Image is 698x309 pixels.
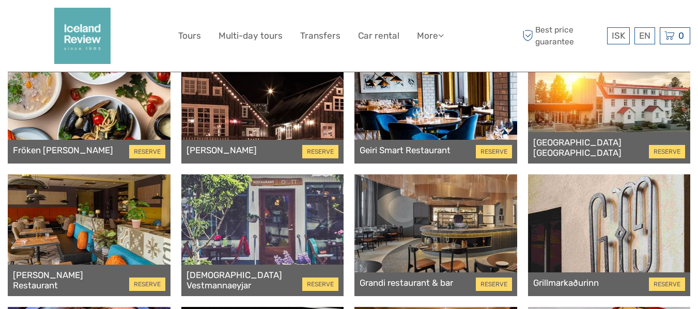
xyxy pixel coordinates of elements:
[13,270,129,291] a: [PERSON_NAME] Restaurant
[358,28,399,43] a: Car rental
[14,18,117,26] p: We're away right now. Please check back later!
[302,145,338,158] a: RESERVE
[533,278,599,288] a: Grillmarkaðurinn
[178,28,201,43] a: Tours
[360,278,453,288] a: Grandi restaurant & bar
[187,270,303,291] a: [DEMOGRAPHIC_DATA] Vestmannaeyjar
[649,278,685,291] a: RESERVE
[13,145,113,155] a: Fröken [PERSON_NAME]
[677,30,686,41] span: 0
[634,27,655,44] div: EN
[302,278,338,291] a: RESERVE
[187,145,257,155] a: [PERSON_NAME]
[520,24,604,47] span: Best price guarantee
[533,137,649,158] a: [GEOGRAPHIC_DATA] [GEOGRAPHIC_DATA]
[476,278,512,291] a: RESERVE
[360,145,451,155] a: Geiri Smart Restaurant
[417,28,444,43] a: More
[119,16,131,28] button: Open LiveChat chat widget
[300,28,340,43] a: Transfers
[219,28,283,43] a: Multi-day tours
[129,278,165,291] a: RESERVE
[476,145,512,158] a: RESERVE
[54,8,111,64] img: 2352-2242c590-57d0-4cbf-9375-f685811e12ac_logo_big.png
[612,30,625,41] span: ISK
[649,145,685,158] a: RESERVE
[129,145,165,158] a: RESERVE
